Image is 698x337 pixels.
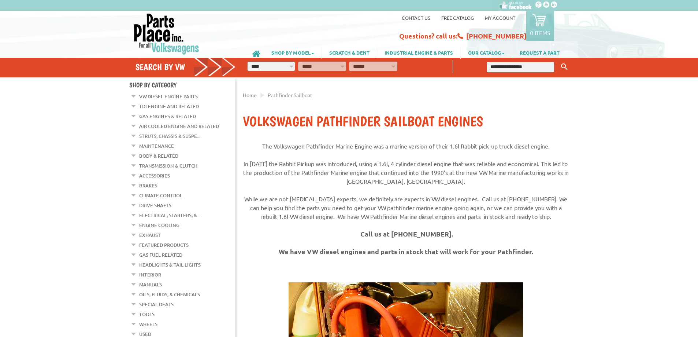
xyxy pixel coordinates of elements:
a: Exhaust [139,230,161,240]
span: In [DATE] the Rabbit Pickup was introduced, using a 1.6l, 4 cylinder diesel engine that was relia... [243,160,569,185]
a: OUR CATALOG [461,46,512,59]
a: Brakes [139,181,157,190]
h1: Volkswagen Pathfinder Sailboat Engines [243,113,569,131]
a: Interior [139,270,161,279]
h4: Shop By Category [129,81,235,89]
a: Climate Control [139,191,182,200]
a: VW Diesel Engine Parts [139,92,198,101]
a: Accessories [139,171,170,180]
span: Pathfinder Sailboat [268,92,312,98]
button: Keyword Search [559,61,570,73]
a: Transmission & Clutch [139,161,197,171]
a: Drive Shafts [139,201,171,210]
a: INDUSTRIAL ENGINE & PARTS [377,46,460,59]
strong: We have VW diesel engines and parts in stock that will work for your Pathfinder. [279,247,533,256]
a: Engine Cooling [139,220,179,230]
a: My Account [485,15,515,21]
h4: Search by VW [135,62,236,72]
a: SCRATCH & DENT [322,46,377,59]
strong: Call us at [PHONE_NUMBER]. [360,230,453,238]
a: Featured Products [139,240,189,250]
a: Gas Fuel Related [139,250,182,260]
p: 0 items [530,29,550,36]
a: Electrical, Starters, &... [139,210,200,220]
a: SHOP BY MODEL [264,46,322,59]
a: TDI Engine and Related [139,102,199,111]
img: Parts Place Inc! [133,13,200,55]
a: Contact us [402,15,430,21]
a: Oils, Fluids, & Chemicals [139,290,200,299]
a: Gas Engines & Related [139,111,196,121]
a: Wheels [139,319,157,329]
a: Home [243,92,257,98]
a: 0 items [526,11,554,41]
a: Free Catalog [441,15,474,21]
a: Tools [139,309,155,319]
a: Air Cooled Engine and Related [139,121,219,131]
span: While we are not [MEDICAL_DATA] experts, we definitely are experts in VW diesel engines. Call us ... [244,195,567,220]
a: Headlights & Tail Lights [139,260,201,270]
a: REQUEST A PART [512,46,567,59]
a: Body & Related [139,151,178,161]
a: Special Deals [139,300,174,309]
a: Maintenance [139,141,174,151]
a: Struts, Chassis & Suspe... [139,131,200,141]
span: The Volkswagen Pathfinder Marine Engine was a marine version of their 1.6l Rabbit pick-up truck d... [262,142,550,150]
a: Manuals [139,280,162,289]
